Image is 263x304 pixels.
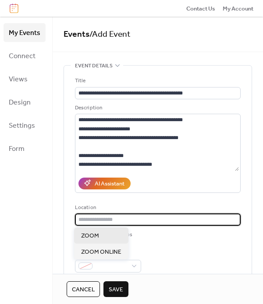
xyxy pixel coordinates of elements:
[75,104,239,112] div: Description
[4,139,46,158] a: Form
[75,77,239,85] div: Title
[81,248,121,256] span: ZOOM ONLINE
[89,26,131,42] span: / Add Event
[64,26,89,42] a: Events
[9,26,40,40] span: My Events
[109,285,123,294] span: Save
[75,62,113,70] span: Event details
[4,46,46,65] a: Connect
[9,119,35,133] span: Settings
[223,4,253,13] a: My Account
[4,93,46,112] a: Design
[95,179,124,188] div: AI Assistant
[10,3,18,13] img: logo
[103,281,128,297] button: Save
[4,116,46,135] a: Settings
[78,178,131,189] button: AI Assistant
[72,285,95,294] span: Cancel
[9,96,31,109] span: Design
[9,142,25,156] span: Form
[81,231,99,240] span: ZOOM
[9,49,36,63] span: Connect
[67,281,100,297] button: Cancel
[4,23,46,42] a: My Events
[186,4,215,13] a: Contact Us
[9,73,28,86] span: Views
[75,203,239,212] div: Location
[4,70,46,88] a: Views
